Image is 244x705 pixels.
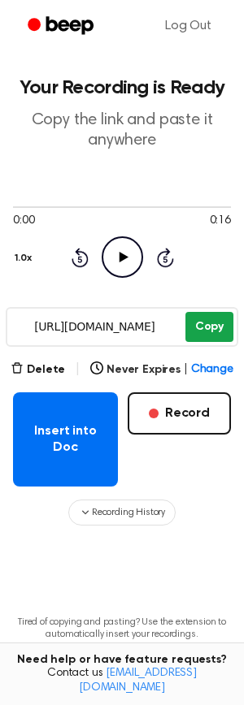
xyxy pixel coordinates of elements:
[13,392,118,487] button: Insert into Doc
[13,616,231,641] p: Tired of copying and pasting? Use the extension to automatically insert your recordings.
[13,110,231,151] p: Copy the link and paste it anywhere
[184,361,188,378] span: |
[79,668,197,694] a: [EMAIL_ADDRESS][DOMAIN_NAME]
[11,361,65,378] button: Delete
[13,244,37,272] button: 1.0x
[13,213,34,230] span: 0:00
[75,360,81,379] span: |
[90,361,233,378] button: Never Expires|Change
[13,78,231,97] h1: Your Recording is Ready
[68,500,176,526] button: Recording History
[128,392,231,435] button: Record
[16,11,108,42] a: Beep
[191,361,233,378] span: Change
[10,667,234,695] span: Contact us
[149,6,228,45] a: Log Out
[185,312,233,342] button: Copy
[92,505,165,520] span: Recording History
[210,213,231,230] span: 0:16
